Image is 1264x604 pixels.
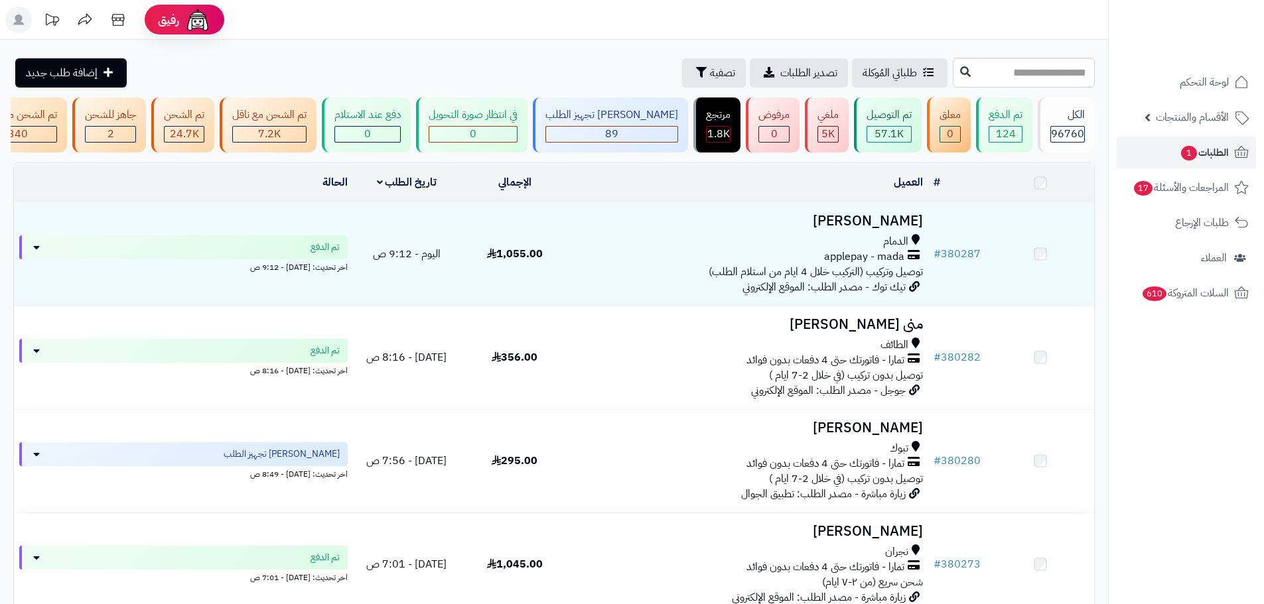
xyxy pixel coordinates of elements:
[709,264,923,280] span: توصيل وتركيب (التركيب خلال 4 ايام من استلام الطلب)
[158,12,179,28] span: رفيق
[802,97,851,152] a: ملغي 5K
[691,97,743,152] a: مرتجع 1.8K
[233,127,306,142] div: 7222
[818,127,838,142] div: 4998
[85,107,136,123] div: جاهز للشحن
[934,556,941,572] span: #
[758,107,790,123] div: مرفوض
[741,486,906,502] span: زيارة مباشرة - مصدر الطلب: تطبيق الجوال
[8,126,28,142] span: 340
[824,249,904,265] span: applepay - mada
[746,353,904,368] span: تمارا - فاتورتك حتى 4 دفعات بدون فوائد
[1117,207,1256,239] a: طلبات الإرجاع
[1117,66,1256,98] a: لوحة التحكم
[470,126,476,142] span: 0
[1117,242,1256,274] a: العملاء
[934,174,940,190] a: #
[165,127,204,142] div: 24676
[487,246,543,262] span: 1,055.00
[875,126,904,142] span: 57.1K
[574,317,923,332] h3: منى [PERSON_NAME]
[940,127,960,142] div: 0
[232,107,307,123] div: تم الشحن مع ناقل
[545,107,678,123] div: [PERSON_NAME] تجهيز الطلب
[258,126,281,142] span: 7.2K
[934,246,981,262] a: #380287
[1117,137,1256,168] a: الطلبات1
[377,174,437,190] a: تاريخ الطلب
[429,107,518,123] div: في انتظار صورة التحويل
[492,453,537,469] span: 295.00
[530,97,691,152] a: [PERSON_NAME] تجهيز الطلب 89
[1201,249,1227,267] span: العملاء
[366,453,447,469] span: [DATE] - 7:56 ص
[334,107,401,123] div: دفع عند الاستلام
[894,174,923,190] a: العميل
[707,127,730,142] div: 1849
[996,126,1016,142] span: 124
[934,349,941,365] span: #
[1174,36,1251,64] img: logo-2.png
[989,127,1022,142] div: 124
[883,234,908,249] span: الدمام
[707,126,730,142] span: 1.8K
[574,213,923,229] h3: [PERSON_NAME]
[822,574,923,590] span: شحن سريع (من ٢-٧ ايام)
[863,65,917,81] span: طلباتي المُوكلة
[164,107,204,123] div: تم الشحن
[311,344,340,357] span: تم الدفع
[940,107,961,123] div: معلق
[1143,286,1166,301] span: 610
[319,97,413,152] a: دفع عند الاستلام 0
[934,349,981,365] a: #380282
[15,58,127,88] a: إضافة طلب جديد
[947,126,953,142] span: 0
[107,126,114,142] span: 2
[574,420,923,436] h3: [PERSON_NAME]
[746,456,904,471] span: تمارا - فاتورتك حتى 4 دفعات بدون فوائد
[780,65,837,81] span: تصدير الطلبات
[880,337,908,353] span: الطائف
[605,126,618,142] span: 89
[1180,143,1229,162] span: الطلبات
[224,448,340,461] span: [PERSON_NAME] تجهيز الطلب
[710,65,735,81] span: تصفية
[1141,284,1229,302] span: السلات المتروكة
[1134,181,1153,196] span: 17
[934,453,941,469] span: #
[750,58,848,88] a: تصدير الطلبات
[70,97,149,152] a: جاهز للشحن 2
[706,107,731,123] div: مرتجع
[366,349,447,365] span: [DATE] - 8:16 ص
[322,174,348,190] a: الحالة
[373,246,441,262] span: اليوم - 9:12 ص
[817,107,839,123] div: ملغي
[35,7,68,36] a: تحديثات المنصة
[769,367,923,383] span: توصيل بدون تركيب (في خلال 2-7 ايام )
[771,126,778,142] span: 0
[366,556,447,572] span: [DATE] - 7:01 ص
[1156,108,1229,127] span: الأقسام والمنتجات
[19,259,348,273] div: اخر تحديث: [DATE] - 9:12 ص
[429,127,517,142] div: 0
[852,58,948,88] a: طلباتي المُوكلة
[934,246,941,262] span: #
[1117,277,1256,309] a: السلات المتروكة610
[890,441,908,456] span: تبوك
[973,97,1035,152] a: تم الدفع 124
[170,126,199,142] span: 24.7K
[184,7,211,33] img: ai-face.png
[1051,126,1084,142] span: 96760
[335,127,400,142] div: 0
[1181,146,1197,160] span: 1
[86,127,135,142] div: 2
[989,107,1022,123] div: تم الدفع
[498,174,531,190] a: الإجمالي
[924,97,973,152] a: معلق 0
[1175,213,1229,232] span: طلبات الإرجاع
[769,471,923,487] span: توصيل بدون تركيب (في خلال 2-7 ايام )
[821,126,835,142] span: 5K
[1117,172,1256,204] a: المراجعات والأسئلة17
[867,127,911,142] div: 57064
[746,560,904,575] span: تمارا - فاتورتك حتى 4 دفعات بدون فوائد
